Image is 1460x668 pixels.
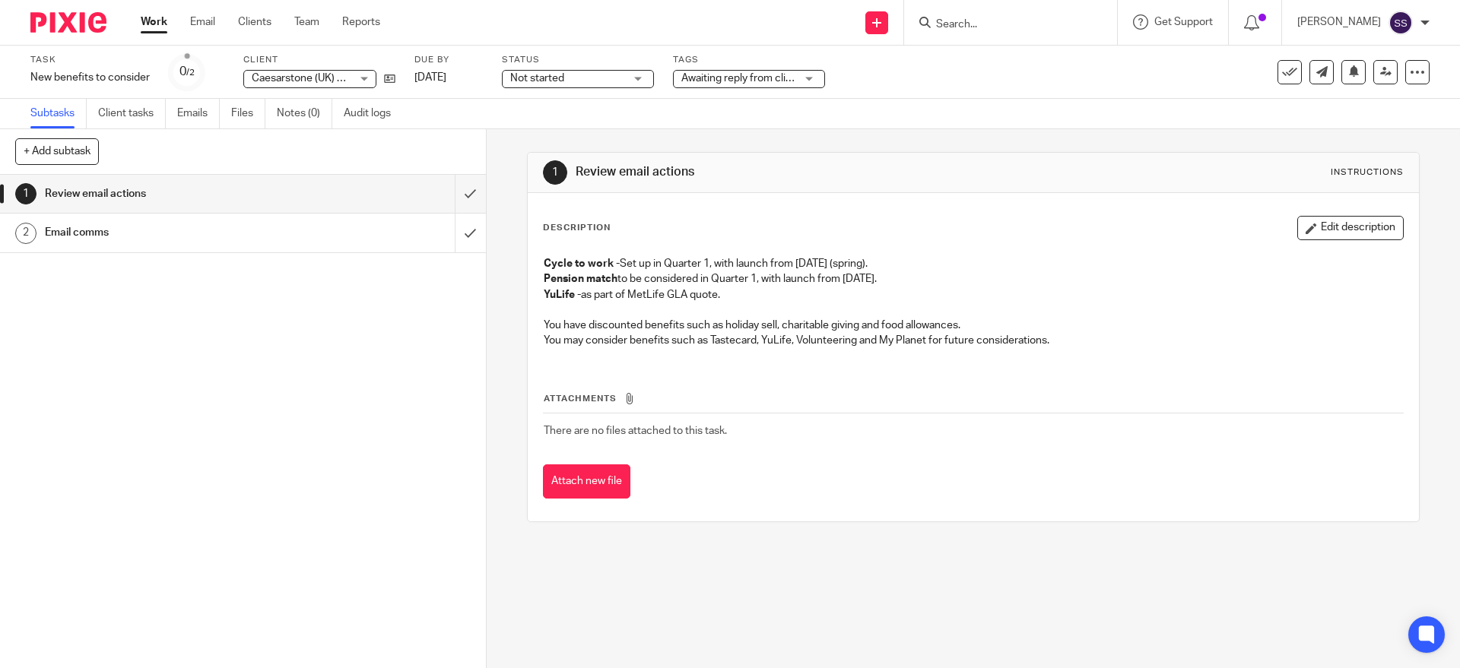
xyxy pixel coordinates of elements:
[576,164,1006,180] h1: Review email actions
[30,12,106,33] img: Pixie
[544,274,617,284] strong: Pension match
[544,426,727,436] span: There are no files attached to this task.
[141,14,167,30] a: Work
[544,271,1402,287] p: to be considered in Quarter 1, with launch from [DATE].
[30,54,150,66] label: Task
[543,222,611,234] p: Description
[543,160,567,185] div: 1
[15,138,99,164] button: + Add subtask
[1331,166,1404,179] div: Instructions
[45,182,308,205] h1: Review email actions
[544,287,1402,302] p: as part of MetLife GLA quote.
[543,464,630,499] button: Attach new file
[544,318,1402,333] p: You have discounted benefits such as holiday sell, charitable giving and food allowances.
[15,223,36,244] div: 2
[414,54,483,66] label: Due by
[294,14,319,30] a: Team
[935,18,1071,32] input: Search
[98,99,166,128] a: Client tasks
[544,290,581,300] strong: YuLife -
[238,14,271,30] a: Clients
[544,258,620,269] strong: Cycle to work -
[681,73,801,84] span: Awaiting reply from client
[243,54,395,66] label: Client
[179,63,195,81] div: 0
[344,99,402,128] a: Audit logs
[342,14,380,30] a: Reports
[15,183,36,204] div: 1
[252,73,353,84] span: Caesarstone (UK) Ltd
[231,99,265,128] a: Files
[1389,11,1413,35] img: svg%3E
[186,68,195,77] small: /2
[1297,14,1381,30] p: [PERSON_NAME]
[45,221,308,244] h1: Email comms
[190,14,215,30] a: Email
[414,72,446,83] span: [DATE]
[673,54,825,66] label: Tags
[1297,216,1404,240] button: Edit description
[510,73,564,84] span: Not started
[502,54,654,66] label: Status
[1154,17,1213,27] span: Get Support
[277,99,332,128] a: Notes (0)
[544,333,1402,348] p: You may consider benefits such as Tastecard, YuLife, Volunteering and My Planet for future consid...
[30,99,87,128] a: Subtasks
[177,99,220,128] a: Emails
[544,394,617,403] span: Attachments
[30,70,150,85] div: New benefits to consider
[544,256,1402,271] p: Set up in Quarter 1, with launch from [DATE] (spring).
